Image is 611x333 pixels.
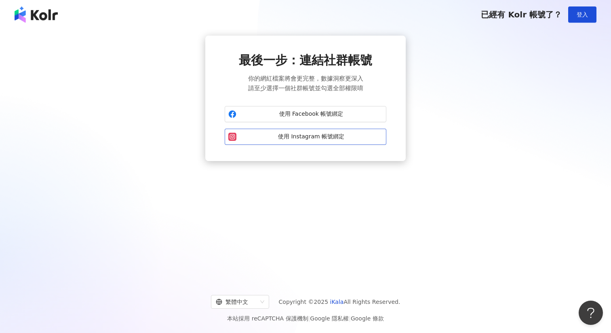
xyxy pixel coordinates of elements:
[330,299,344,305] a: iKala
[227,314,383,323] span: 本站採用 reCAPTCHA 保護機制
[225,106,386,122] button: 使用 Facebook 帳號綁定
[248,74,363,93] span: 你的網紅檔案將會更完整，數據洞察更深入 請至少選擇一個社群帳號並勾選全部權限唷
[15,6,58,23] img: logo
[577,11,588,18] span: 登入
[568,6,596,23] button: 登入
[310,315,349,322] a: Google 隱私權
[240,133,383,141] span: 使用 Instagram 帳號綁定
[240,110,383,118] span: 使用 Facebook 帳號綁定
[216,295,257,308] div: 繁體中文
[579,301,603,325] iframe: Help Scout Beacon - Open
[481,10,562,19] span: 已經有 Kolr 帳號了？
[225,129,386,145] button: 使用 Instagram 帳號綁定
[239,52,372,69] span: 最後一步：連結社群帳號
[308,315,310,322] span: |
[351,315,384,322] a: Google 條款
[349,315,351,322] span: |
[279,297,400,307] span: Copyright © 2025 All Rights Reserved.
